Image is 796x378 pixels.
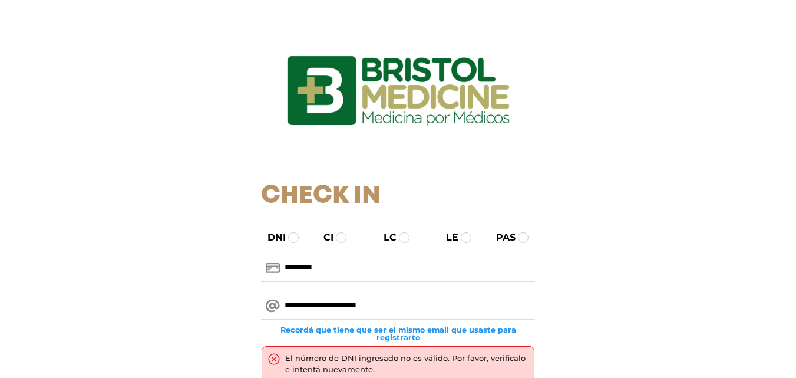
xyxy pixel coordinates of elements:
label: CI [313,231,333,245]
label: LC [373,231,397,245]
label: PAS [485,231,516,245]
small: Recordá que tiene que ser el mismo email que usaste para registrarte [261,326,535,341]
label: LE [435,231,458,245]
h1: Check In [261,182,535,211]
div: El número de DNI ingresado no es válido. Por favor, verificalo e intentá nuevamente. [285,353,528,376]
img: logo_ingresarbristol.jpg [239,14,557,167]
label: DNI [257,231,286,245]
